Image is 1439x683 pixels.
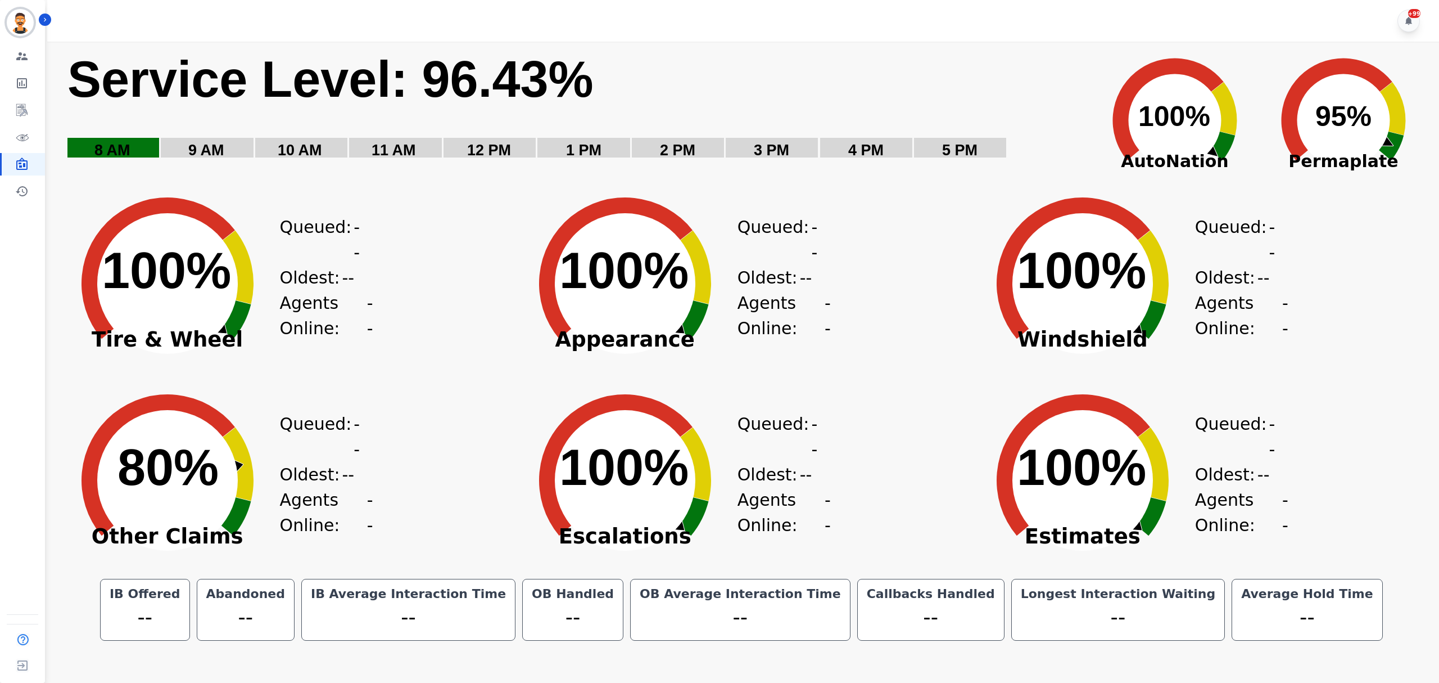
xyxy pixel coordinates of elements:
text: 3 PM [754,142,789,159]
svg: Service Level: 0% [66,49,1084,176]
span: -- [1257,462,1270,487]
div: Agents Online: [737,487,833,538]
span: Appearance [513,334,737,345]
span: -- [1257,265,1270,290]
div: -- [1019,602,1218,633]
span: Tire & Wheel [55,334,280,345]
text: 5 PM [942,142,978,159]
span: -- [1269,411,1279,462]
span: Other Claims [55,531,280,542]
text: 100% [559,242,689,299]
div: Abandoned [204,586,287,602]
span: Estimates [970,531,1195,542]
text: 100% [1138,101,1210,132]
span: -- [367,487,375,538]
text: 100% [1017,439,1146,496]
div: Oldest: [280,462,364,487]
div: -- [204,602,287,633]
span: -- [811,214,821,265]
span: -- [1282,290,1291,341]
span: -- [825,487,833,538]
span: -- [354,411,364,462]
div: OB Handled [530,586,616,602]
div: Agents Online: [280,290,375,341]
text: 4 PM [848,142,884,159]
div: Queued: [737,411,822,462]
div: Agents Online: [1195,290,1291,341]
span: -- [342,265,355,290]
div: Agents Online: [737,290,833,341]
div: -- [530,602,616,633]
text: 1 PM [566,142,601,159]
span: Windshield [970,334,1195,345]
text: 8 AM [94,142,130,159]
text: 9 AM [188,142,224,159]
text: 100% [1017,242,1146,299]
text: 100% [102,242,231,299]
span: Permaplate [1259,149,1428,174]
div: IB Offered [107,586,183,602]
span: -- [1282,487,1291,538]
div: Queued: [737,214,822,265]
span: -- [800,462,812,487]
div: -- [107,602,183,633]
div: Longest Interaction Waiting [1019,586,1218,602]
span: Escalations [513,531,737,542]
div: Queued: [280,411,364,462]
div: Callbacks Handled [865,586,997,602]
div: Oldest: [737,265,822,290]
div: -- [1239,602,1375,633]
div: Oldest: [1195,265,1279,290]
span: -- [825,290,833,341]
img: Bordered avatar [7,9,34,36]
div: Queued: [1195,411,1279,462]
div: OB Average Interaction Time [637,586,843,602]
div: Oldest: [1195,462,1279,487]
div: Agents Online: [1195,487,1291,538]
text: Service Level: 96.43% [67,51,594,107]
div: Oldest: [280,265,364,290]
div: -- [309,602,508,633]
div: Agents Online: [280,487,375,538]
div: -- [637,602,843,633]
div: -- [865,602,997,633]
div: Average Hold Time [1239,586,1375,602]
div: Queued: [1195,214,1279,265]
span: -- [367,290,375,341]
div: IB Average Interaction Time [309,586,508,602]
span: -- [811,411,821,462]
text: 95% [1315,101,1372,132]
span: -- [354,214,364,265]
div: Oldest: [737,462,822,487]
span: AutoNation [1090,149,1259,174]
text: 100% [559,439,689,496]
text: 80% [117,439,219,496]
text: 10 AM [278,142,322,159]
div: Queued: [280,214,364,265]
text: 2 PM [660,142,695,159]
span: -- [342,462,355,487]
div: +99 [1408,9,1420,18]
text: 11 AM [372,142,416,159]
text: 12 PM [467,142,511,159]
span: -- [800,265,812,290]
span: -- [1269,214,1279,265]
